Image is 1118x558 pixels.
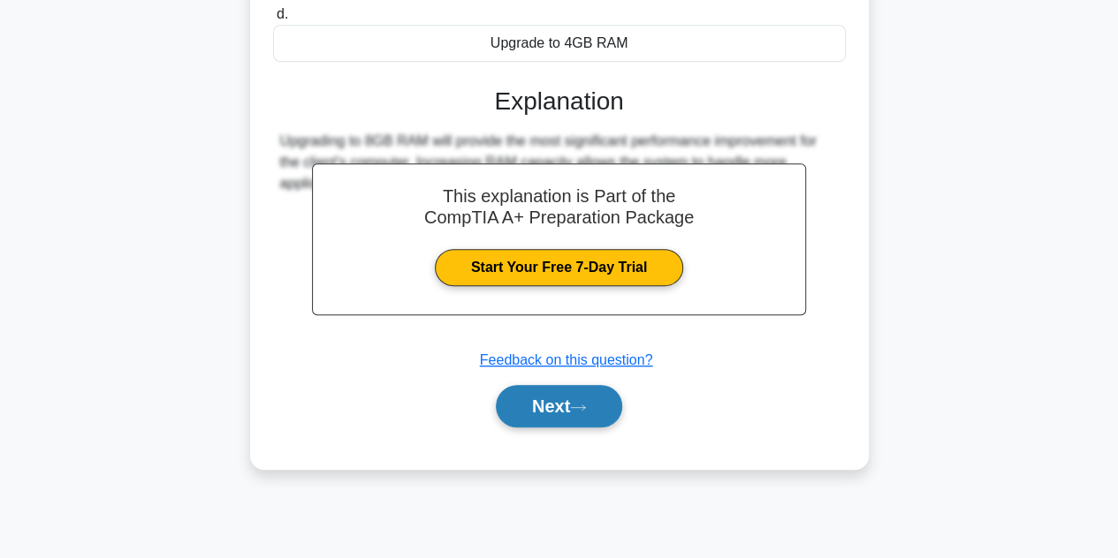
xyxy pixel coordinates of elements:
[277,6,288,21] span: d.
[480,352,653,367] a: Feedback on this question?
[280,131,839,194] div: Upgrading to 8GB RAM will provide the most significant performance improvement for the client's c...
[496,385,622,427] button: Next
[284,87,835,117] h3: Explanation
[435,249,683,286] a: Start Your Free 7-Day Trial
[273,25,846,62] div: Upgrade to 4GB RAM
